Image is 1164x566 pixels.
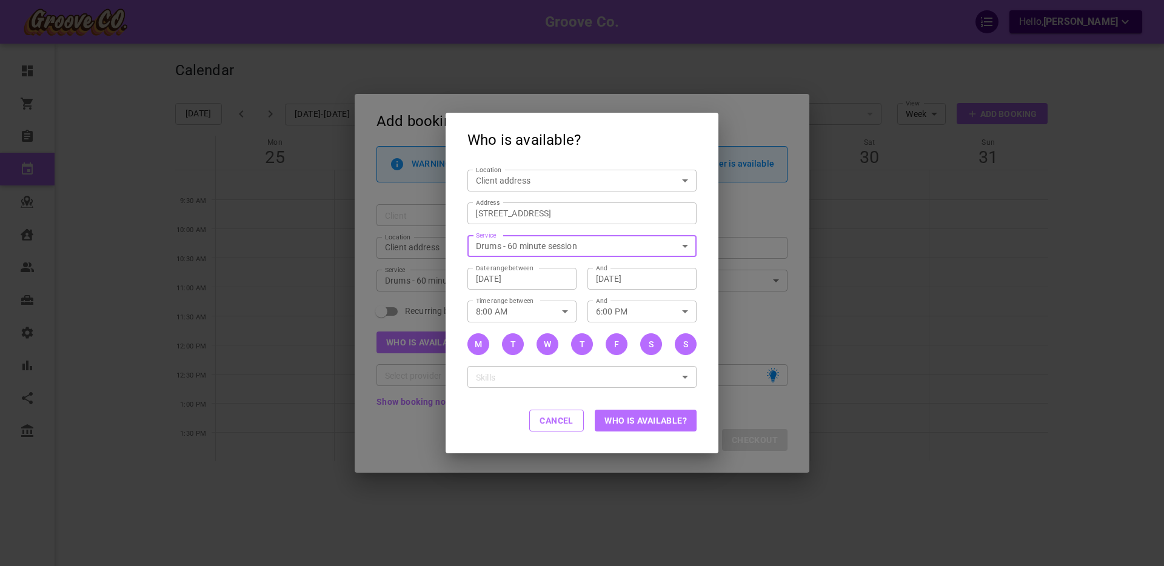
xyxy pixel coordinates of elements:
p: Drums - 60 minute session [476,240,577,252]
button: S [675,333,697,355]
div: T [580,338,585,351]
label: And [596,264,607,273]
label: Date range between [476,264,533,273]
label: And [596,296,607,305]
div: W [544,338,551,351]
h2: Who is available? [446,113,718,165]
div: Client address [476,175,688,187]
div: M [475,338,482,351]
label: Address [476,198,500,207]
label: Location [476,165,501,175]
input: mmm dd, yyyy [476,273,568,285]
label: Service [476,231,497,240]
button: T [502,333,524,355]
input: mmm dd, yyyy [596,273,688,285]
input: AddressClear [470,205,681,221]
div: S [683,338,688,351]
div: F [614,338,619,351]
button: S [640,333,662,355]
button: M [467,333,489,355]
button: Cancel [529,410,584,431]
button: Who is available? [595,410,697,431]
button: W [537,333,558,355]
div: S [649,338,654,351]
button: F [606,333,627,355]
div: T [510,338,516,351]
button: T [571,333,593,355]
label: Time range between [476,296,534,305]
